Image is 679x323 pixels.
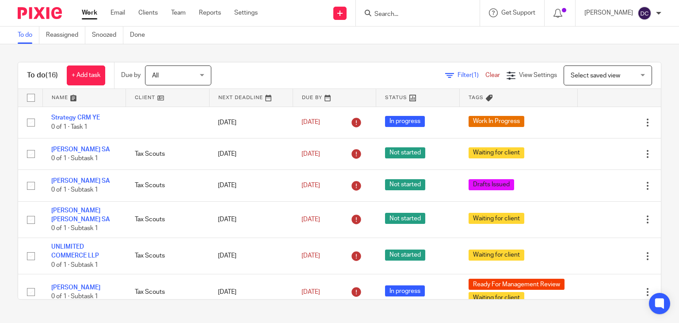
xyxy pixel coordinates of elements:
[46,72,58,79] span: (16)
[472,72,479,78] span: (1)
[121,71,141,80] p: Due by
[209,274,293,310] td: [DATE]
[126,201,210,238] td: Tax Scouts
[126,274,210,310] td: Tax Scouts
[458,72,485,78] span: Filter
[51,178,110,184] a: [PERSON_NAME] SA
[301,289,320,295] span: [DATE]
[469,279,565,290] span: Ready For Management Review
[469,95,484,100] span: Tags
[234,8,258,17] a: Settings
[67,65,105,85] a: + Add task
[637,6,652,20] img: svg%3E
[469,116,524,127] span: Work In Progress
[209,107,293,138] td: [DATE]
[469,179,514,190] span: Drafts Issued
[209,170,293,201] td: [DATE]
[199,8,221,17] a: Reports
[385,285,425,296] span: In progress
[138,8,158,17] a: Clients
[51,293,98,300] span: 0 of 1 · Subtask 1
[130,27,152,44] a: Done
[51,226,98,232] span: 0 of 1 · Subtask 1
[571,73,620,79] span: Select saved view
[385,179,425,190] span: Not started
[51,285,100,291] a: [PERSON_NAME]
[501,10,535,16] span: Get Support
[301,119,320,126] span: [DATE]
[469,292,524,303] span: Waiting for client
[111,8,125,17] a: Email
[51,115,100,121] a: Strategy CRM YE
[385,147,425,158] span: Not started
[301,182,320,188] span: [DATE]
[51,244,99,259] a: UNLIMITED COMMERCE LLP
[51,187,98,193] span: 0 of 1 · Subtask 1
[126,138,210,169] td: Tax Scouts
[51,155,98,161] span: 0 of 1 · Subtask 1
[209,201,293,238] td: [DATE]
[152,73,159,79] span: All
[126,238,210,274] td: Tax Scouts
[171,8,186,17] a: Team
[485,72,500,78] a: Clear
[385,213,425,224] span: Not started
[18,7,62,19] img: Pixie
[301,151,320,157] span: [DATE]
[469,147,524,158] span: Waiting for client
[51,124,88,130] span: 0 of 1 · Task 1
[519,72,557,78] span: View Settings
[27,71,58,80] h1: To do
[46,27,85,44] a: Reassigned
[469,213,524,224] span: Waiting for client
[209,138,293,169] td: [DATE]
[209,238,293,274] td: [DATE]
[92,27,123,44] a: Snoozed
[584,8,633,17] p: [PERSON_NAME]
[51,208,110,223] a: [PERSON_NAME] [PERSON_NAME] SA
[51,146,110,153] a: [PERSON_NAME] SA
[385,116,425,127] span: In progress
[51,262,98,268] span: 0 of 1 · Subtask 1
[18,27,39,44] a: To do
[469,250,524,261] span: Waiting for client
[374,11,453,19] input: Search
[126,170,210,201] td: Tax Scouts
[301,216,320,223] span: [DATE]
[82,8,97,17] a: Work
[301,253,320,259] span: [DATE]
[385,250,425,261] span: Not started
